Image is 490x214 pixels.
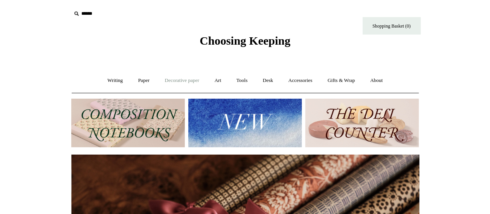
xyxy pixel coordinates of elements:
[208,70,228,91] a: Art
[131,70,156,91] a: Paper
[363,70,390,91] a: About
[199,34,290,47] span: Choosing Keeping
[188,99,302,147] img: New.jpg__PID:f73bdf93-380a-4a35-bcfe-7823039498e1
[363,17,421,35] a: Shopping Basket (0)
[305,99,419,147] img: The Deli Counter
[100,70,130,91] a: Writing
[320,70,362,91] a: Gifts & Wrap
[199,40,290,46] a: Choosing Keeping
[158,70,206,91] a: Decorative paper
[71,99,185,147] img: 202302 Composition ledgers.jpg__PID:69722ee6-fa44-49dd-a067-31375e5d54ec
[256,70,280,91] a: Desk
[229,70,254,91] a: Tools
[281,70,319,91] a: Accessories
